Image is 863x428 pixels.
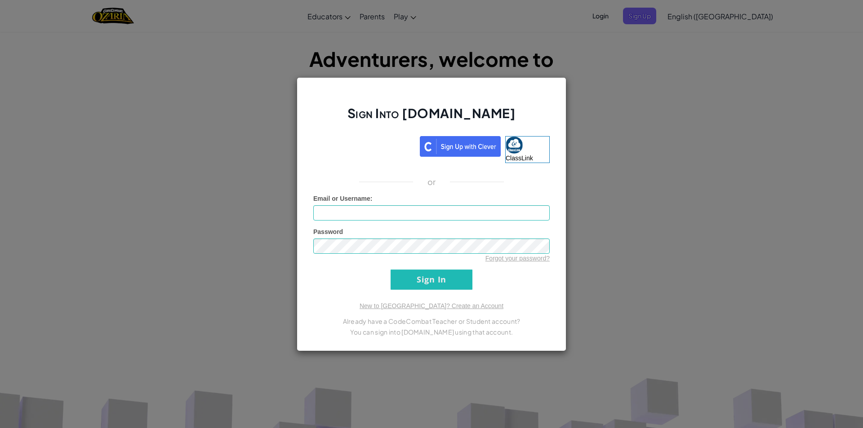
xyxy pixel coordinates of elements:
[313,228,343,235] span: Password
[309,135,420,155] iframe: Sign in with Google Button
[427,176,436,187] p: or
[485,255,550,262] a: Forgot your password?
[506,154,533,162] span: ClassLink
[313,105,550,131] h2: Sign Into [DOMAIN_NAME]
[313,316,550,327] p: Already have a CodeCombat Teacher or Student account?
[506,137,523,154] img: classlink-logo-small.png
[313,195,370,202] span: Email or Username
[313,327,550,337] p: You can sign into [DOMAIN_NAME] using that account.
[391,269,472,290] input: Sign In
[420,136,501,157] img: clever_sso_button@2x.png
[360,302,503,309] a: New to [GEOGRAPHIC_DATA]? Create an Account
[313,194,373,203] label: :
